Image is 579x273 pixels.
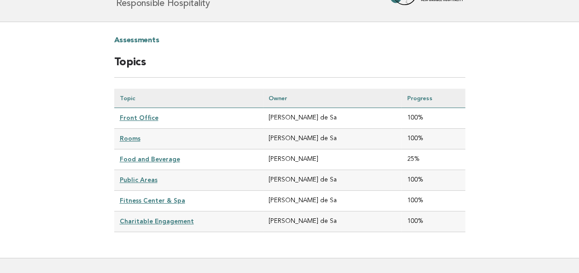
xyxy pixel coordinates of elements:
[120,155,180,163] a: Food and Beverage
[263,89,402,108] th: Owner
[401,89,465,108] th: Progress
[114,55,465,78] h2: Topics
[120,135,140,142] a: Rooms
[263,170,402,191] td: [PERSON_NAME] de Sa
[401,129,465,149] td: 100%
[114,89,263,108] th: Topic
[120,217,194,225] a: Charitable Engagement
[120,176,158,183] a: Public Areas
[263,211,402,232] td: [PERSON_NAME] de Sa
[401,108,465,129] td: 100%
[401,149,465,170] td: 25%
[120,197,185,204] a: Fitness Center & Spa
[401,170,465,191] td: 100%
[120,114,158,121] a: Front Office
[114,33,159,48] a: Assessments
[263,191,402,211] td: [PERSON_NAME] de Sa
[401,191,465,211] td: 100%
[263,129,402,149] td: [PERSON_NAME] de Sa
[263,108,402,129] td: [PERSON_NAME] de Sa
[401,211,465,232] td: 100%
[263,149,402,170] td: [PERSON_NAME]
